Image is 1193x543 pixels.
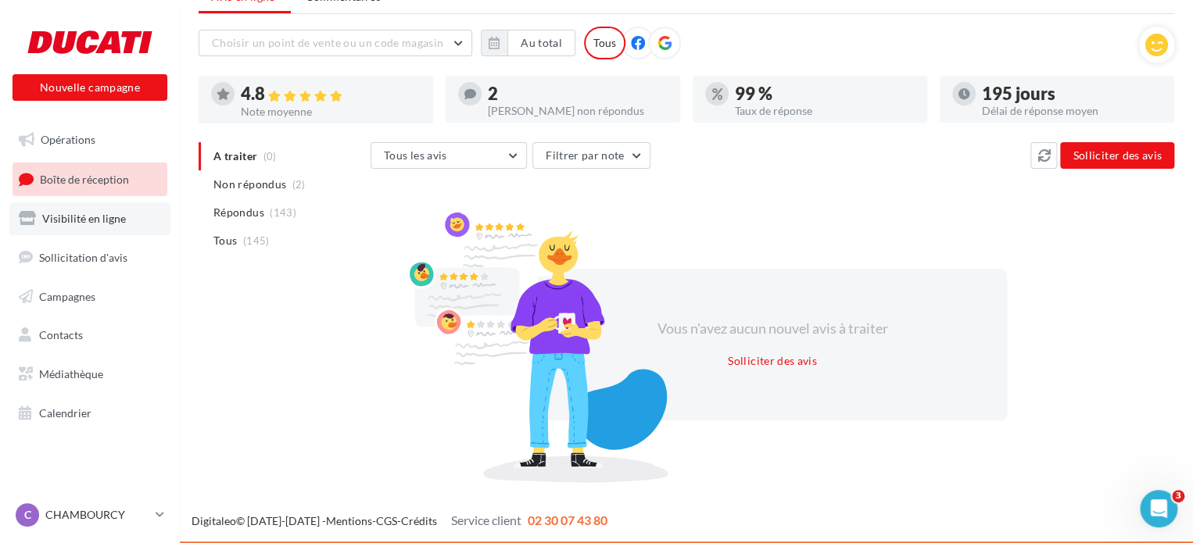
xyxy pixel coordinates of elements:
[481,30,575,56] button: Au total
[638,319,907,339] div: Vous n'avez aucun nouvel avis à traiter
[41,133,95,146] span: Opérations
[9,202,170,235] a: Visibilité en ligne
[376,514,397,527] a: CGS
[371,142,527,169] button: Tous les avis
[199,30,472,56] button: Choisir un point de vente ou un code magasin
[982,85,1162,102] div: 195 jours
[243,234,270,247] span: (145)
[213,233,237,248] span: Tous
[192,514,236,527] a: Digitaleo
[326,514,372,527] a: Mentions
[241,106,421,117] div: Note moyenne
[1172,490,1184,502] span: 3
[401,514,437,527] a: Crédits
[488,105,668,116] div: [PERSON_NAME] non répondus
[9,123,170,156] a: Opérations
[1140,490,1177,527] iframe: Intercom live chat
[451,513,521,527] span: Service client
[39,251,127,264] span: Sollicitation d'avis
[9,397,170,430] a: Calendrier
[42,212,126,225] span: Visibilité en ligne
[192,514,607,527] span: © [DATE]-[DATE] - - -
[39,328,83,341] span: Contacts
[982,105,1162,116] div: Délai de réponse moyen
[9,319,170,352] a: Contacts
[735,105,915,116] div: Taux de réponse
[213,205,264,220] span: Répondus
[722,352,823,370] button: Solliciter des avis
[9,358,170,391] a: Médiathèque
[13,500,167,530] a: C CHAMBOURCY
[45,507,149,523] p: CHAMBOURCY
[13,74,167,101] button: Nouvelle campagne
[292,178,306,191] span: (2)
[9,163,170,196] a: Boîte de réception
[24,507,31,523] span: C
[213,177,286,192] span: Non répondus
[507,30,575,56] button: Au total
[212,36,443,49] span: Choisir un point de vente ou un code magasin
[9,280,170,313] a: Campagnes
[488,85,668,102] div: 2
[384,148,447,162] span: Tous les avis
[1060,142,1174,169] button: Solliciter des avis
[9,241,170,274] a: Sollicitation d'avis
[39,289,95,302] span: Campagnes
[39,367,103,380] span: Médiathèque
[270,206,296,219] span: (143)
[241,85,421,103] div: 4.8
[584,27,625,59] div: Tous
[39,406,91,420] span: Calendrier
[532,142,650,169] button: Filtrer par note
[735,85,915,102] div: 99 %
[528,513,607,527] span: 02 30 07 43 80
[40,172,129,185] span: Boîte de réception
